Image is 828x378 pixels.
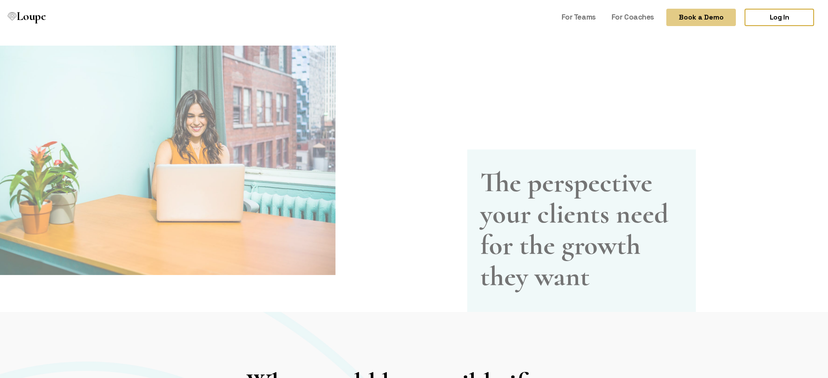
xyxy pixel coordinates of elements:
img: Coaches Promo [133,46,505,275]
h1: The perspective your clients need for the growth they want [480,93,676,218]
img: Loupe Logo [8,12,17,21]
a: Log In [745,9,814,26]
a: For Coaches [608,9,658,25]
button: Book a Demo [666,9,736,26]
a: For Teams [558,9,599,25]
a: Loupe [5,9,49,27]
